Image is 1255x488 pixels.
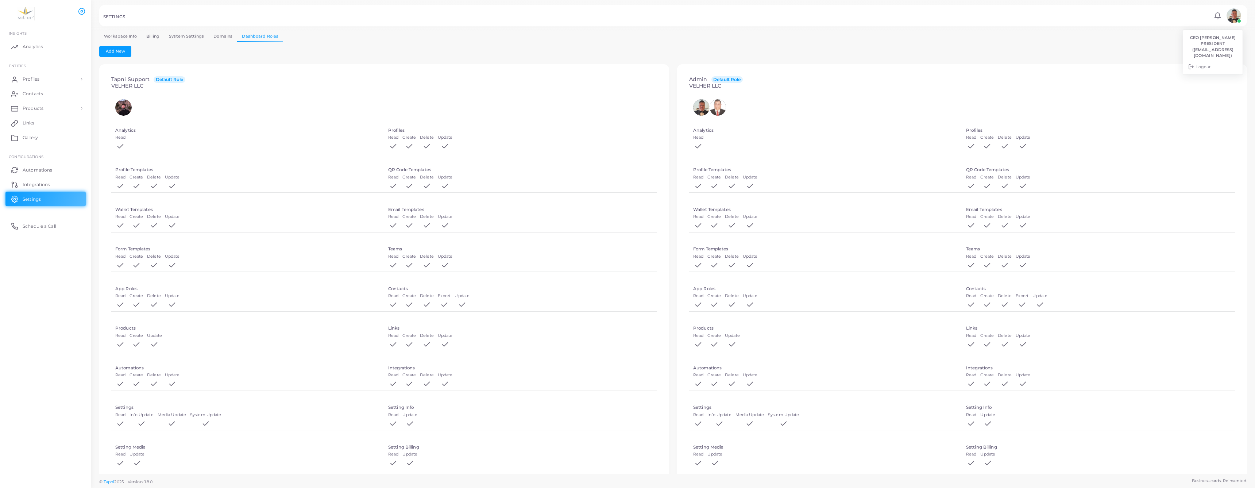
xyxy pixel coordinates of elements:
label: Create [402,135,416,141]
span: VELHER LLC [689,82,721,89]
label: Create [980,372,994,378]
label: Media Update [735,412,764,418]
a: Domains [209,31,237,42]
h5: Wallet Templates [693,207,731,212]
a: Contacts [5,87,86,101]
label: Read [693,254,703,260]
label: Read [966,254,976,260]
label: Create [130,372,143,378]
h5: Settings [115,405,134,410]
label: Update [707,452,722,457]
label: Update [165,372,180,378]
label: Create [980,135,994,141]
label: Read [966,174,976,180]
label: Create [980,174,994,180]
label: Read [693,372,703,378]
label: Update [1016,372,1031,378]
a: Profiles [5,72,86,87]
img: logo [7,7,47,20]
label: Update [743,174,758,180]
label: Update [438,254,453,260]
img: avatar [115,99,132,116]
label: Delete [420,214,434,220]
label: Read [115,174,125,180]
label: Update [438,372,453,378]
label: Create [980,254,994,260]
label: Delete [147,372,161,378]
label: Update [402,452,417,457]
h5: Email Templates [966,207,1002,212]
span: Configurations [9,154,43,159]
span: Gallery [23,134,38,141]
h5: Teams [966,246,980,251]
label: Delete [420,254,434,260]
h5: Contacts [966,286,986,291]
label: Read [115,372,125,378]
label: Update [455,293,470,299]
label: Delete [725,254,739,260]
label: Read [388,452,398,457]
h5: Setting Media [115,445,146,450]
label: Update [438,174,453,180]
label: Delete [998,135,1012,141]
label: Read [388,293,398,299]
label: Delete [998,174,1012,180]
label: Delete [147,174,161,180]
h5: App Roles [115,286,138,291]
h5: Teams [388,246,402,251]
label: Update [438,333,453,339]
span: Products [23,105,43,112]
label: Read [388,174,398,180]
label: Read [115,135,125,141]
label: Delete [420,372,434,378]
span: Logout [1196,64,1211,70]
label: Create [130,214,143,220]
label: Create [402,293,416,299]
label: Update [130,452,144,457]
span: Contacts [23,91,43,97]
label: Update [147,333,162,339]
span: Automations [23,167,52,173]
label: Delete [725,174,739,180]
span: Default Role [711,76,743,83]
h5: Form Templates [115,246,151,251]
label: Update [743,293,758,299]
label: Read [388,135,398,141]
label: Read [693,135,703,141]
label: Read [966,333,976,339]
label: Read [115,452,125,457]
a: Workspace Info [99,31,142,42]
label: Create [707,254,721,260]
label: Create [402,174,416,180]
label: Create [130,174,143,180]
span: VELHER LLC [111,82,143,89]
a: Analytics [5,39,86,54]
label: Update [980,412,995,418]
span: Links [23,120,34,126]
label: Delete [725,372,739,378]
label: Create [707,214,721,220]
label: Delete [420,135,434,141]
label: Read [693,333,703,339]
label: System Update [190,412,221,418]
label: Delete [725,214,739,220]
label: Read [966,293,976,299]
label: Read [115,214,125,220]
span: Default Role [154,76,185,83]
label: Delete [998,214,1012,220]
a: Integrations [5,177,86,192]
label: Info Update [130,412,153,418]
label: Update [165,214,180,220]
label: Read [693,293,703,299]
label: Read [966,412,976,418]
h5: Settings [693,405,711,410]
label: Update [743,254,758,260]
label: Read [388,254,398,260]
h5: Links [388,326,400,331]
a: Schedule a Call [5,219,86,233]
label: Create [402,214,416,220]
span: Settings [23,196,41,203]
span: Version: 1.8.0 [128,479,153,484]
h5: Links [966,326,978,331]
